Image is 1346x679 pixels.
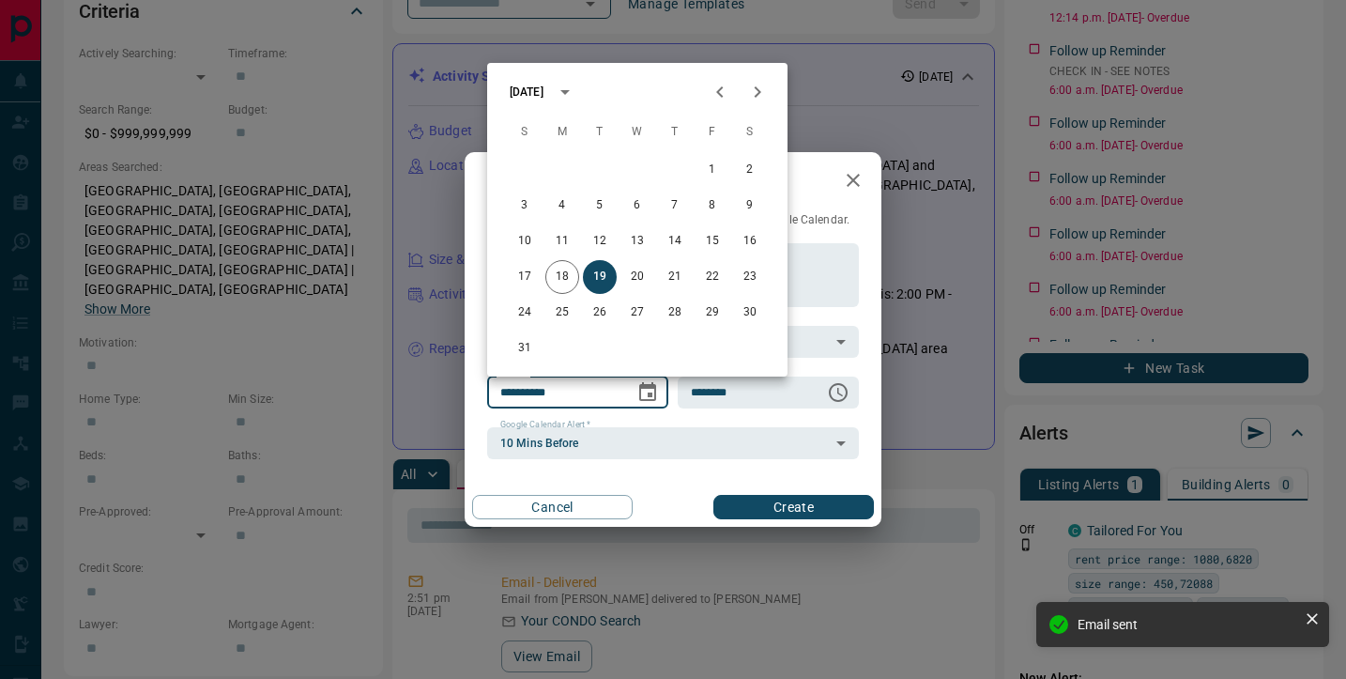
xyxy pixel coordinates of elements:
label: Google Calendar Alert [500,419,590,431]
span: Thursday [658,114,692,151]
span: Sunday [508,114,542,151]
span: Tuesday [583,114,617,151]
button: 18 [545,260,579,294]
button: 28 [658,296,692,330]
button: 11 [545,224,579,258]
span: Friday [696,114,729,151]
button: Previous month [701,73,739,111]
button: 1 [696,153,729,187]
button: 17 [508,260,542,294]
button: Next month [739,73,776,111]
span: Wednesday [620,114,654,151]
button: 31 [508,332,542,365]
button: 12 [583,224,617,258]
button: 7 [658,189,692,223]
button: 25 [545,296,579,330]
button: calendar view is open, switch to year view [549,76,581,108]
h2: New Task [465,152,592,212]
button: 15 [696,224,729,258]
button: 14 [658,224,692,258]
button: 20 [620,260,654,294]
button: 6 [620,189,654,223]
button: Cancel [472,495,633,519]
button: Choose date, selected date is Aug 19, 2025 [629,374,666,411]
button: 2 [733,153,767,187]
button: Choose time, selected time is 6:00 AM [819,374,857,411]
span: Saturday [733,114,767,151]
button: 27 [620,296,654,330]
button: 21 [658,260,692,294]
button: 13 [620,224,654,258]
button: 26 [583,296,617,330]
div: Email sent [1078,617,1297,632]
button: 30 [733,296,767,330]
label: Time [691,368,715,380]
button: 24 [508,296,542,330]
button: 16 [733,224,767,258]
div: [DATE] [510,84,543,100]
button: 5 [583,189,617,223]
button: 10 [508,224,542,258]
button: 3 [508,189,542,223]
button: 8 [696,189,729,223]
button: 9 [733,189,767,223]
span: Monday [545,114,579,151]
button: 19 [583,260,617,294]
button: 23 [733,260,767,294]
button: Create [713,495,874,519]
button: 4 [545,189,579,223]
div: 10 Mins Before [487,427,859,459]
button: 29 [696,296,729,330]
label: Date [500,368,524,380]
button: 22 [696,260,729,294]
